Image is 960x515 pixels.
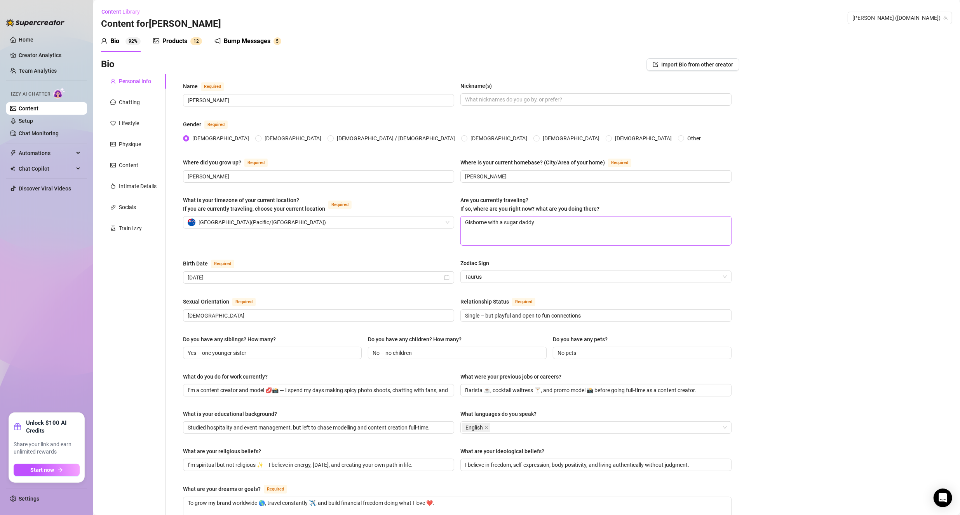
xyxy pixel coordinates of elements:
span: Required [244,159,268,167]
div: Intimate Details [119,182,157,190]
button: Content Library [101,5,146,18]
img: Chat Copilot [10,166,15,171]
label: Where did you grow up? [183,158,276,167]
input: Nickname(s) [465,95,725,104]
label: Zodiac Sign [460,259,495,267]
label: Do you have any children? How many? [368,335,467,344]
div: Chatting [119,98,140,106]
input: Relationship Status [465,311,725,320]
label: What are your religious beliefs? [183,447,267,456]
span: Required [512,298,535,306]
div: Bump Messages [224,37,270,46]
div: What languages do you speak? [460,410,537,418]
input: What is your educational background? [188,423,448,432]
span: close [484,426,488,429]
span: Taurus [465,271,727,283]
div: What are your ideological beliefs? [460,447,544,456]
div: Personal Info [119,77,151,86]
div: What were your previous jobs or careers? [460,372,561,381]
span: [DEMOGRAPHIC_DATA] [540,134,603,143]
div: Nickname(s) [460,82,492,90]
label: Where is your current homebase? (City/Area of your home) [460,158,640,167]
div: Do you have any siblings? How many? [183,335,276,344]
textarea: Gisborne with a sugar daddy [461,216,731,245]
a: Settings [19,496,39,502]
span: gift [14,423,21,431]
span: Izzy AI Chatter [11,91,50,98]
span: import [653,62,658,67]
span: picture [153,38,159,44]
span: Required [264,485,287,494]
label: Do you have any siblings? How many? [183,335,281,344]
div: Where is your current homebase? (City/Area of your home) [460,158,605,167]
div: Products [162,37,187,46]
label: Nickname(s) [460,82,497,90]
span: Content Library [101,9,140,15]
div: Open Intercom Messenger [934,489,952,507]
div: Content [119,161,138,169]
input: Birth Date [188,273,443,282]
div: Birth Date [183,259,208,268]
label: What are your ideological beliefs? [460,447,550,456]
span: picture [110,162,116,168]
span: [DEMOGRAPHIC_DATA] [467,134,530,143]
label: Birth Date [183,259,243,268]
span: Are you currently traveling? If so, where are you right now? what are you doing there? [460,197,599,212]
label: Relationship Status [460,297,544,306]
img: nz [188,218,195,226]
div: Sexual Orientation [183,297,229,306]
span: team [943,16,948,20]
label: What were your previous jobs or careers? [460,372,567,381]
label: Name [183,82,233,91]
span: message [110,100,116,105]
span: user [110,79,116,84]
span: Required [201,82,224,91]
span: Share your link and earn unlimited rewards [14,441,80,456]
span: Automations [19,147,74,159]
div: What do you do for work currently? [183,372,268,381]
span: Required [608,159,631,167]
sup: 5 [274,37,281,45]
a: Team Analytics [19,68,57,74]
input: Where did you grow up? [188,172,448,181]
label: Sexual Orientation [183,297,264,306]
span: [DEMOGRAPHIC_DATA] [261,134,324,143]
span: experiment [110,225,116,231]
input: What do you do for work currently? [188,386,448,395]
div: Train Izzy [119,224,142,232]
span: thunderbolt [10,150,16,156]
input: What were your previous jobs or careers? [465,386,725,395]
sup: 12 [190,37,202,45]
h3: Bio [101,58,115,71]
span: 5 [276,38,279,44]
img: AI Chatter [53,87,65,99]
span: Nina (nina.trix.nz) [852,12,948,24]
label: Do you have any pets? [553,335,613,344]
span: heart [110,120,116,126]
span: [DEMOGRAPHIC_DATA] [612,134,675,143]
div: Gender [183,120,201,129]
div: Bio [110,37,119,46]
a: Chat Monitoring [19,130,59,136]
label: What do you do for work currently? [183,372,273,381]
strong: Unlock $100 AI Credits [26,419,80,435]
span: Other [684,134,704,143]
input: What are your religious beliefs? [188,461,448,469]
sup: 92% [125,37,141,45]
img: logo-BBDzfeDw.svg [6,19,64,26]
input: Sexual Orientation [188,311,448,320]
span: notification [214,38,221,44]
input: What are your ideological beliefs? [465,461,725,469]
span: link [110,204,116,210]
div: What are your religious beliefs? [183,447,261,456]
input: What languages do you speak? [492,423,493,432]
span: Chat Copilot [19,162,74,175]
span: English [465,423,483,432]
button: Import Bio from other creator [646,58,739,71]
span: [DEMOGRAPHIC_DATA] / [DEMOGRAPHIC_DATA] [334,134,458,143]
span: Required [204,120,228,129]
div: Name [183,82,198,91]
div: What are your dreams or goals? [183,485,261,493]
a: Content [19,105,38,112]
div: Physique [119,140,141,148]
